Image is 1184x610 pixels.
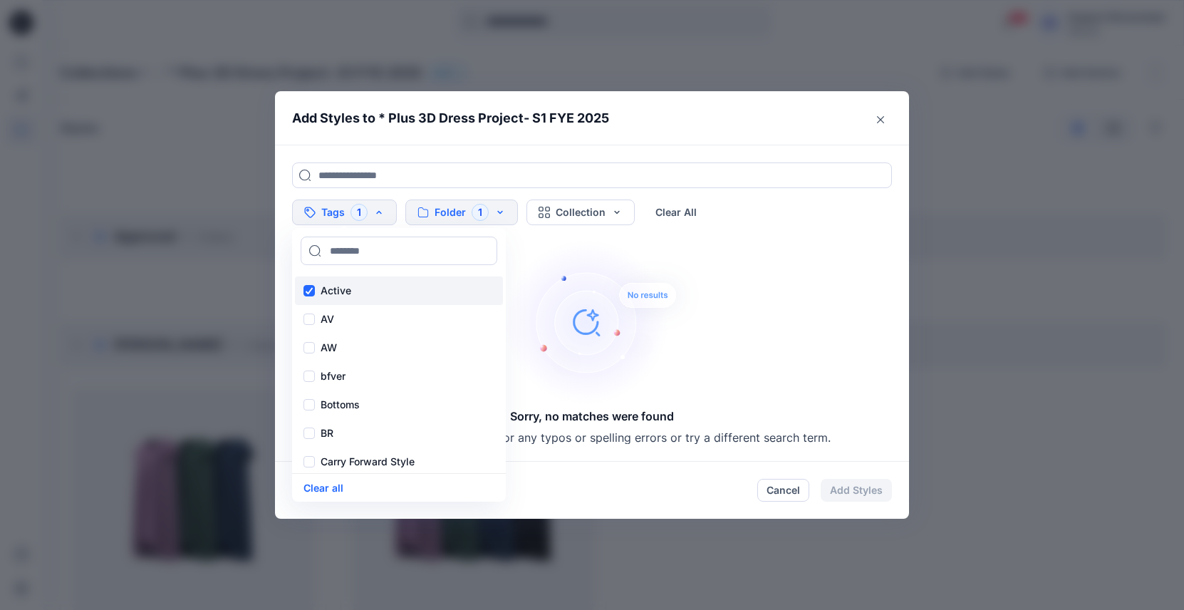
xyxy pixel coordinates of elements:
h5: Sorry, no matches were found [510,408,674,425]
div: AV [295,305,503,334]
img: Sorry, no matches were found [504,237,703,408]
button: Cancel [757,479,809,502]
button: Clear All [643,200,709,225]
div: Bottoms [295,391,503,419]
div: Carry Forward Style [295,448,503,476]
button: Collection [526,200,635,225]
button: Folder1 [405,200,518,225]
header: Add Styles to * Plus 3D Dress Project- S1 FYE 2025 [275,91,909,145]
div: BR [295,419,503,448]
p: Bottoms [321,396,360,413]
p: AV [321,311,334,328]
button: Close [869,108,892,131]
div: bfver [295,362,503,391]
p: BR [321,425,333,442]
p: AW [321,339,337,356]
p: Carry Forward Style [321,453,415,470]
button: Tags1 [292,200,397,225]
button: Clear all [303,480,343,496]
div: Active [295,276,503,305]
p: Double check your search for any typos or spelling errors or try a different search term. [354,429,831,446]
p: bfver [321,368,346,385]
div: AW [295,334,503,362]
p: Active [321,282,351,299]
